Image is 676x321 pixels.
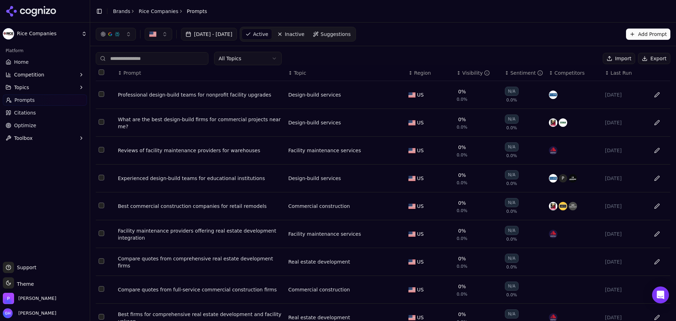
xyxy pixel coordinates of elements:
[417,258,424,265] span: US
[3,293,14,304] img: Perrill
[187,8,207,15] span: Prompts
[651,117,663,128] button: Edit in sheet
[14,264,36,271] span: Support
[605,230,643,237] div: [DATE]
[118,255,283,269] a: Compare quotes from comprehensive real estate development firms
[408,259,415,265] img: US flag
[457,180,468,186] span: 0.0%
[605,119,643,126] div: [DATE]
[118,147,283,154] a: Reviews of facility maintenance providers for warehouses
[651,284,663,295] button: Edit in sheet
[569,174,577,183] img: je dunn construction
[113,8,207,15] nav: breadcrumb
[3,120,87,131] a: Optimize
[321,31,351,38] span: Suggestions
[559,202,567,210] img: the weitz company
[458,227,466,234] div: 0%
[651,200,663,212] button: Edit in sheet
[602,65,646,81] th: Last Run
[14,281,34,287] span: Theme
[3,56,87,68] a: Home
[559,174,567,183] span: P
[408,176,415,181] img: US flag
[99,286,104,292] button: Select row 8
[18,295,56,302] span: Perrill
[14,58,29,66] span: Home
[626,29,670,40] button: Add Prompt
[99,230,104,236] button: Select row 6
[408,204,415,209] img: US flag
[417,119,424,126] span: US
[408,92,415,98] img: US flag
[408,287,415,292] img: US flag
[611,69,632,76] span: Last Run
[118,203,283,210] a: Best commercial construction companies for retail remodels
[457,291,468,297] span: 0.0%
[288,119,341,126] a: Design-build services
[506,125,517,131] span: 0.0%
[99,258,104,264] button: Select row 7
[3,82,87,93] button: Topics
[99,119,104,125] button: Select row 2
[506,209,517,214] span: 0.0%
[605,203,643,210] div: [DATE]
[14,71,44,78] span: Competition
[417,314,424,321] span: US
[288,91,341,98] a: Design-build services
[506,181,517,186] span: 0.0%
[506,292,517,298] span: 0.0%
[3,45,87,56] div: Platform
[118,175,283,182] a: Experienced design-build teams for educational institutions
[3,308,56,318] button: Open user button
[457,124,468,130] span: 0.0%
[505,87,519,96] div: N/A
[549,69,599,76] div: ↕Competitors
[651,256,663,267] button: Edit in sheet
[118,91,283,98] a: Professional design-build teams for nonprofit facility upgrades
[605,286,643,293] div: [DATE]
[506,236,517,242] span: 0.0%
[605,258,643,265] div: [DATE]
[414,69,431,76] span: Region
[417,203,424,210] span: US
[181,28,237,41] button: [DATE] - [DATE]
[14,97,35,104] span: Prompts
[408,69,451,76] div: ↕Region
[651,89,663,100] button: Edit in sheet
[458,283,466,290] div: 0%
[3,293,56,304] button: Open organization switcher
[457,97,468,102] span: 0.0%
[505,309,519,319] div: N/A
[408,120,415,125] img: US flag
[462,69,490,76] div: Visibility
[458,199,466,206] div: 0%
[605,147,643,154] div: [DATE]
[458,88,466,95] div: 0%
[505,69,543,76] div: ↕Sentiment
[457,208,468,214] span: 0.0%
[505,198,519,207] div: N/A
[288,147,361,154] div: Facility maintenance services
[605,91,643,98] div: [DATE]
[549,91,557,99] img: clark construction group
[458,255,466,262] div: 0%
[118,116,283,130] a: What are the best design-build firms for commercial projects near me?
[559,118,567,127] img: ryan companies us
[549,230,557,238] img: cushman & wakefield
[288,230,361,237] a: Facility maintenance services
[14,135,33,142] span: Toolbox
[510,69,543,76] div: Sentiment
[406,65,454,81] th: Region
[288,258,350,265] a: Real estate development
[458,172,466,179] div: 0%
[118,286,283,293] div: Compare quotes from full-service commercial construction firms
[505,226,519,235] div: N/A
[549,146,557,155] img: cushman & wakefield
[3,28,14,39] img: Rice Companies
